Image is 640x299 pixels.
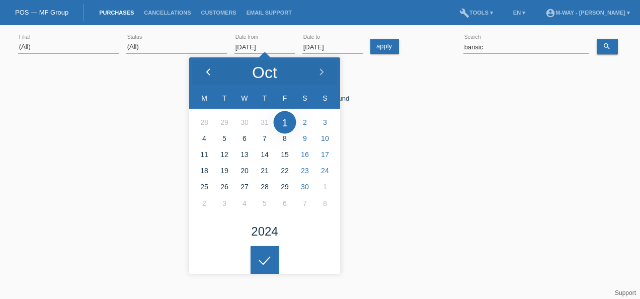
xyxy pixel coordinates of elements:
[18,80,622,102] div: No purchases found
[459,8,469,18] i: build
[15,9,68,16] a: POS — MF Group
[540,10,635,16] a: account_circlem-way - [PERSON_NAME] ▾
[94,10,139,16] a: Purchases
[508,10,530,16] a: EN ▾
[370,39,399,54] a: apply
[251,226,278,238] div: 2024
[597,39,618,54] a: search
[196,10,242,16] a: Customers
[242,10,297,16] a: Email Support
[252,64,277,81] div: Oct
[615,289,636,296] a: Support
[454,10,498,16] a: buildTools ▾
[139,10,196,16] a: Cancellations
[545,8,555,18] i: account_circle
[603,42,611,50] i: search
